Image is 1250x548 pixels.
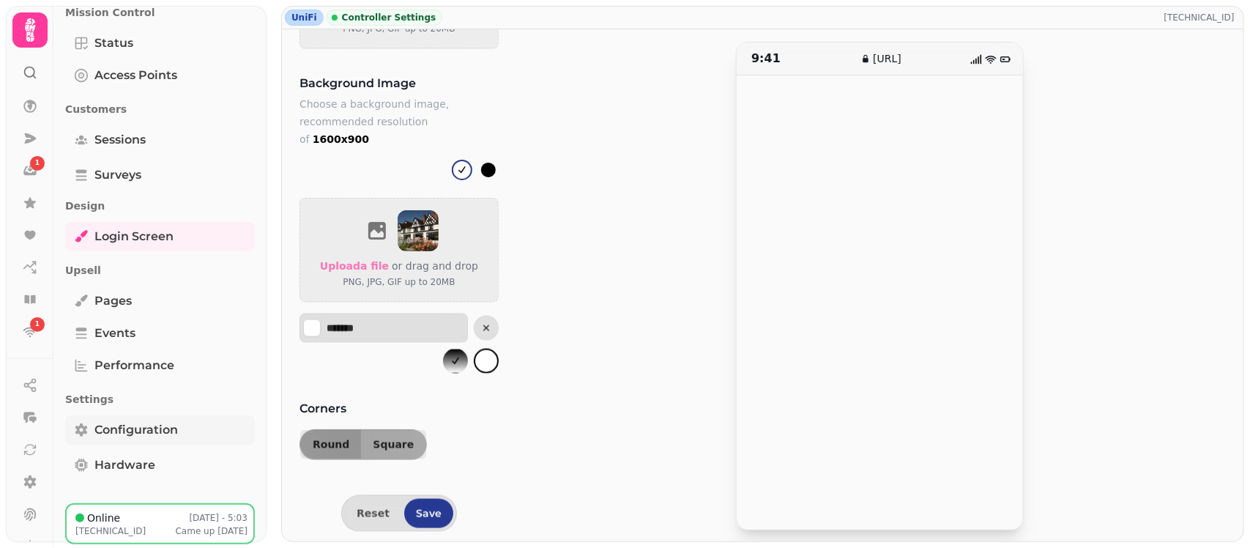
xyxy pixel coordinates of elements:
[416,508,442,519] span: Save
[35,319,40,330] span: 1
[342,12,436,23] span: Controller Settings
[94,34,133,52] span: Status
[474,316,499,341] button: cancel
[65,351,255,380] a: Performance
[75,525,146,537] p: [TECHNICAL_ID]
[94,292,132,310] span: Pages
[65,29,255,58] a: Status
[94,325,135,342] span: Events
[87,511,120,525] p: Online
[361,430,426,459] button: Square
[94,131,146,149] span: Sessions
[65,257,255,284] p: Upsell
[65,222,255,251] a: Login screen
[873,51,901,66] p: [URL]
[65,503,255,544] button: Online[DATE] - 5:03[TECHNICAL_ID]Came up[DATE]
[389,257,478,275] p: or drag and drop
[398,210,439,251] img: aHR0cHM6Ly9maWxlcy5zdGFtcGVkZS5haS9mNzc2NTlmNi1iNDM0LTExZWQtYjY2ZC0wNjI2NGMzYTMyZWYvbWVkaWEvZWI4M...
[404,499,453,528] button: Save
[65,451,255,480] a: Hardware
[300,75,499,92] h3: Background image
[737,75,1023,530] iframe: branding-frame
[94,228,174,245] span: Login screen
[751,50,826,67] p: 9:41
[1164,12,1240,23] p: [TECHNICAL_ID]
[65,193,255,219] p: Design
[94,67,177,84] span: Access Points
[300,314,468,343] div: Select color
[313,133,369,145] b: 1600x900
[345,504,401,523] button: Reset
[357,508,390,519] span: Reset
[285,10,324,26] div: UniFi
[94,456,155,474] span: Hardware
[320,275,478,289] p: PNG, JPG, GIF up to 20MB
[35,158,40,169] span: 1
[65,415,255,445] a: Configuration
[373,440,414,450] span: Square
[94,166,141,184] span: Surveys
[65,61,255,90] a: Access Points
[303,319,321,337] button: Select color
[15,156,45,185] a: 1
[15,317,45,347] a: 1
[443,349,468,374] button: gradient
[94,421,178,439] span: Configuration
[65,125,255,155] a: Sessions
[300,400,499,418] h3: Corners
[65,319,255,348] a: Events
[65,160,255,190] a: Surveys
[300,95,499,148] p: Choose a background image, recommended resolution of
[94,357,174,374] span: Performance
[176,526,215,536] span: Came up
[474,349,499,374] button: gradient
[65,286,255,316] a: Pages
[300,430,361,459] button: Round
[65,386,255,412] p: Settings
[320,260,389,272] span: Upload a file
[65,96,255,122] p: Customers
[217,526,248,536] span: [DATE]
[313,440,349,450] span: Round
[190,512,248,524] p: [DATE] - 5:03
